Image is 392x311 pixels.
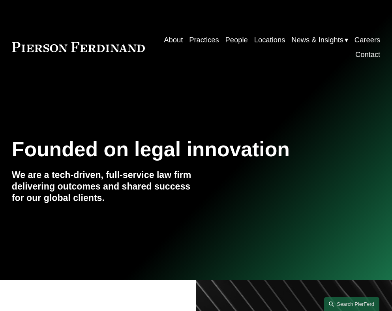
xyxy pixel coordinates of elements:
a: Locations [254,32,285,47]
a: Search this site [324,297,379,311]
a: Contact [355,47,380,62]
a: folder dropdown [291,32,348,47]
a: People [225,32,248,47]
h4: We are a tech-driven, full-service law firm delivering outcomes and shared success for our global... [12,169,196,204]
span: News & Insights [291,33,343,46]
a: Careers [354,32,380,47]
a: About [164,32,183,47]
h1: Founded on legal innovation [12,138,319,161]
a: Practices [189,32,219,47]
